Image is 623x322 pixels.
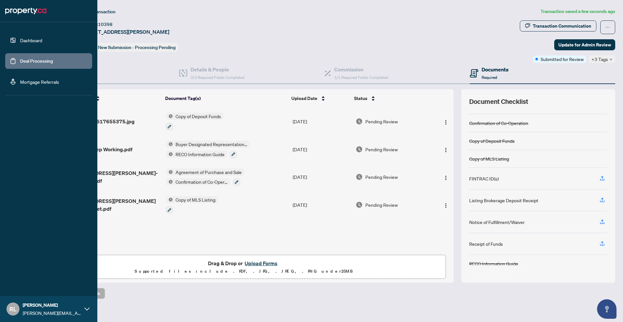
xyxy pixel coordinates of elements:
span: RECO Information Guide [173,151,227,158]
button: Status IconBuyer Designated Representation AgreementStatus IconRECO Information Guide [166,141,250,158]
button: Status IconAgreement of Purchase and SaleStatus IconConfirmation of Co-Operation [166,168,244,186]
a: Deal Processing [20,58,53,64]
span: Pending Review [365,146,398,153]
td: [DATE] [290,107,353,135]
img: Document Status [356,173,363,180]
button: Update for Admin Review [554,39,615,50]
span: Update for Admin Review [558,40,611,50]
td: [DATE] [290,135,353,163]
img: Document Status [356,146,363,153]
img: Logo [443,203,448,208]
span: Document Checklist [469,97,528,106]
span: down [609,58,613,61]
span: Upload Date [291,95,317,102]
span: [STREET_ADDRESS][PERSON_NAME] [80,28,169,36]
p: Supported files include .PDF, .JPG, .JPEG, .PNG under 25 MB [46,267,442,275]
span: 3/3 Required Fields Completed [190,75,244,80]
img: Logo [443,147,448,153]
span: 10398 [98,21,113,27]
div: Status: [80,43,178,52]
img: Logo [443,175,448,180]
img: Document Status [356,118,363,125]
img: Status Icon [166,178,173,185]
span: Drag & Drop orUpload FormsSupported files include .PDF, .JPG, .JPEG, .PNG under25MB [42,255,446,279]
span: 2301 Buyer Rep Working.pdf [64,145,132,153]
td: [DATE] [290,191,353,219]
span: Buyer Designated Representation Agreement [173,141,250,148]
span: Drag & Drop or [208,259,279,267]
span: New Submission - Processing Pending [98,44,176,50]
span: Copy of Deposit Funds [173,113,224,120]
button: Logo [441,116,451,127]
span: [PERSON_NAME][EMAIL_ADDRESS][DOMAIN_NAME] [23,309,81,316]
img: Status Icon [166,168,173,176]
span: [STREET_ADDRESS][PERSON_NAME] MLS Data Sheet.pdf [64,197,160,213]
button: Logo [441,172,451,182]
a: Mortgage Referrals [20,79,59,85]
div: Listing Brokerage Deposit Receipt [469,197,538,204]
button: Status IconCopy of MLS Listing [166,196,218,214]
h4: Details & People [190,66,244,73]
img: Status Icon [166,196,173,203]
span: 1/1 Required Fields Completed [334,75,388,80]
article: Transaction saved a few seconds ago [541,8,615,15]
span: Status [354,95,367,102]
span: Pending Review [365,173,398,180]
img: Status Icon [166,141,173,148]
span: [STREET_ADDRESS][PERSON_NAME]- Acceptance.pdf [64,169,160,185]
span: ellipsis [605,25,610,30]
span: Pending Review [365,118,398,125]
span: [PERSON_NAME] [23,302,81,309]
div: Confirmation of Co-Operation [469,119,528,127]
span: +3 Tags [592,56,608,63]
th: (4) File Name [61,89,163,107]
img: Document Status [356,201,363,208]
span: Copy of MLS Listing [173,196,218,203]
div: Transaction Communication [533,21,591,31]
th: Document Tag(s) [163,89,289,107]
button: Upload Forms [243,259,279,267]
div: Notice of Fulfillment/Waiver [469,218,525,226]
div: RECO Information Guide [469,260,518,267]
span: View Transaction [81,9,116,15]
button: Status IconCopy of Deposit Funds [166,113,224,130]
span: Confirmation of Co-Operation [173,178,230,185]
img: Status Icon [166,113,173,120]
button: Open asap [597,299,617,319]
span: Submitted for Review [541,56,584,63]
h4: Documents [482,66,508,73]
div: Copy of Deposit Funds [469,137,515,144]
div: Copy of MLS Listing [469,155,509,162]
span: Agreement of Purchase and Sale [173,168,244,176]
img: Status Icon [166,151,173,158]
h4: Commission [334,66,388,73]
img: Logo [443,120,448,125]
button: Logo [441,144,451,155]
span: RL [9,304,17,314]
div: Receipt of Funds [469,240,503,247]
button: Transaction Communication [520,20,596,31]
span: Pending Review [365,201,398,208]
td: [DATE] [290,163,353,191]
button: Logo [441,200,451,210]
a: Dashboard [20,37,42,43]
th: Status [351,89,430,107]
span: 2632801417617655375.jpg [64,118,135,125]
span: Required [482,75,497,80]
th: Upload Date [289,89,351,107]
div: FINTRAC ID(s) [469,175,499,182]
img: logo [5,6,46,16]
